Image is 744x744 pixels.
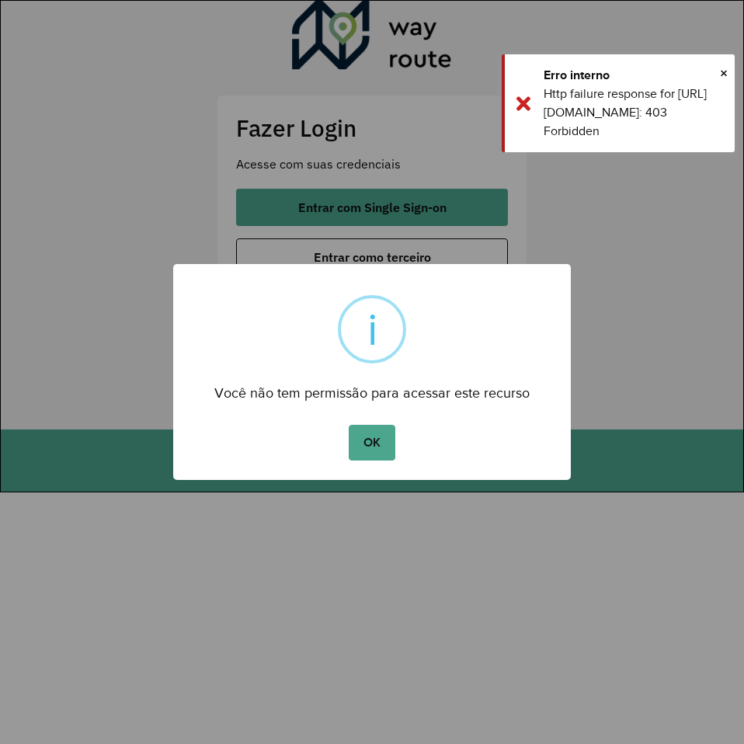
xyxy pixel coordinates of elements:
div: Erro interno [544,66,723,85]
div: Você não tem permissão para acessar este recurso [173,370,571,405]
span: × [720,61,728,85]
button: OK [349,425,395,461]
button: Close [720,61,728,85]
div: Http failure response for [URL][DOMAIN_NAME]: 403 Forbidden [544,85,723,141]
div: i [367,298,377,360]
